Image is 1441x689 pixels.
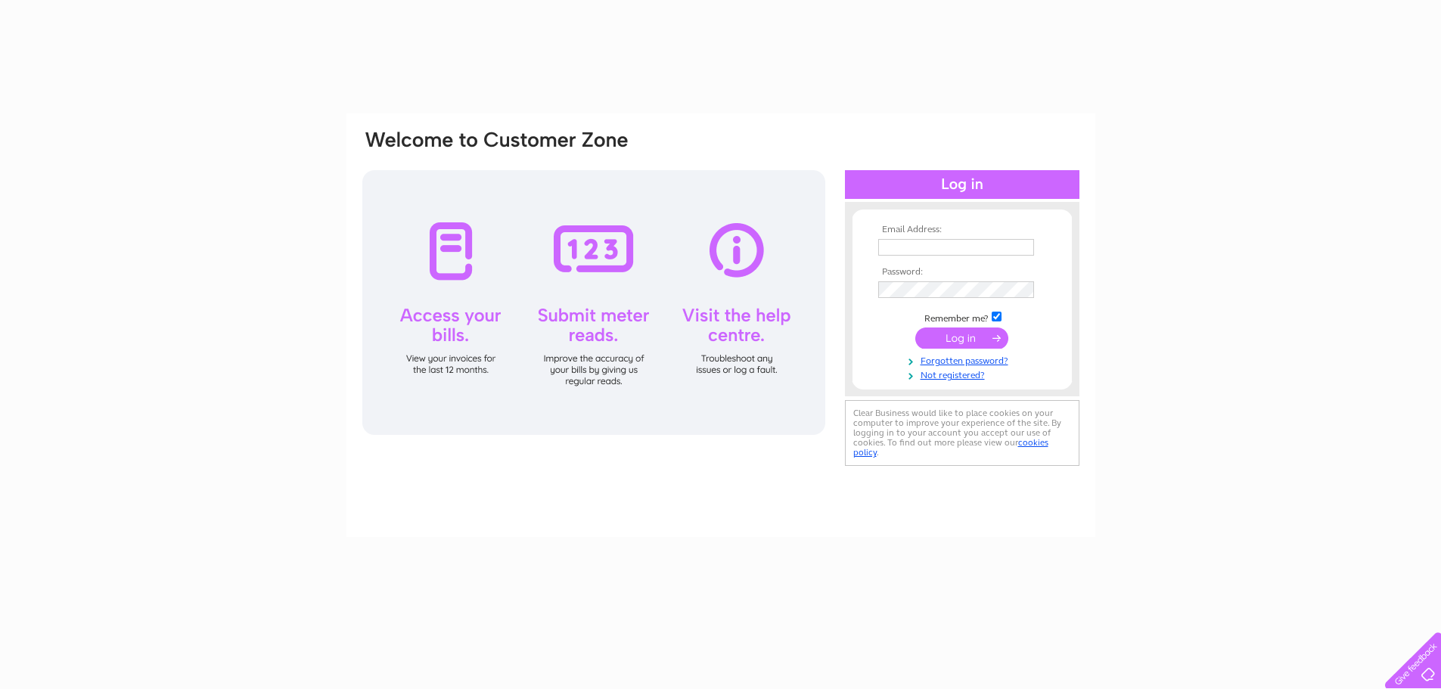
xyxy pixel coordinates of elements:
th: Password: [874,267,1050,278]
a: Forgotten password? [878,352,1050,367]
div: Clear Business would like to place cookies on your computer to improve your experience of the sit... [845,400,1079,466]
a: Not registered? [878,367,1050,381]
th: Email Address: [874,225,1050,235]
a: cookies policy [853,437,1048,458]
input: Submit [915,327,1008,349]
td: Remember me? [874,309,1050,324]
